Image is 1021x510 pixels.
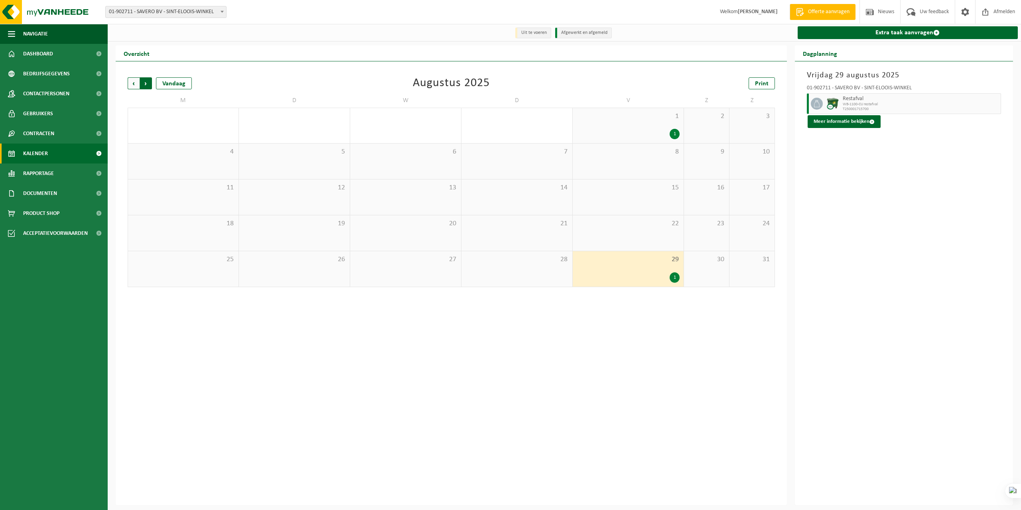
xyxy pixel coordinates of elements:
[729,93,775,108] td: Z
[688,148,725,156] span: 9
[843,107,999,112] span: T250001715700
[515,28,551,38] li: Uit te voeren
[243,219,346,228] span: 19
[354,255,457,264] span: 27
[132,219,235,228] span: 18
[577,183,680,192] span: 15
[23,24,48,44] span: Navigatie
[23,124,54,144] span: Contracten
[106,6,226,18] span: 01-902711 - SAVERO BV - SINT-ELOOIS-WINKEL
[733,255,771,264] span: 31
[798,26,1018,39] a: Extra taak aanvragen
[555,28,612,38] li: Afgewerkt en afgemeld
[808,115,881,128] button: Meer informatie bekijken
[806,8,851,16] span: Offerte aanvragen
[670,272,680,283] div: 1
[688,219,725,228] span: 23
[132,183,235,192] span: 11
[354,148,457,156] span: 6
[239,93,350,108] td: D
[749,77,775,89] a: Print
[790,4,855,20] a: Offerte aanvragen
[465,148,568,156] span: 7
[807,69,1001,81] h3: Vrijdag 29 augustus 2025
[733,112,771,121] span: 3
[128,93,239,108] td: M
[132,148,235,156] span: 4
[128,77,140,89] span: Vorige
[688,255,725,264] span: 30
[577,255,680,264] span: 29
[105,6,227,18] span: 01-902711 - SAVERO BV - SINT-ELOOIS-WINKEL
[23,163,54,183] span: Rapportage
[23,203,59,223] span: Product Shop
[465,255,568,264] span: 28
[573,93,684,108] td: V
[23,144,48,163] span: Kalender
[243,255,346,264] span: 26
[23,64,70,84] span: Bedrijfsgegevens
[243,148,346,156] span: 5
[755,81,769,87] span: Print
[156,77,192,89] div: Vandaag
[827,98,839,110] img: WB-1100-CU
[243,183,346,192] span: 12
[807,85,1001,93] div: 01-902711 - SAVERO BV - SINT-ELOOIS-WINKEL
[23,104,53,124] span: Gebruikers
[23,183,57,203] span: Documenten
[577,219,680,228] span: 22
[733,148,771,156] span: 10
[688,112,725,121] span: 2
[843,96,999,102] span: Restafval
[461,93,573,108] td: D
[670,129,680,139] div: 1
[140,77,152,89] span: Volgende
[354,183,457,192] span: 13
[684,93,729,108] td: Z
[688,183,725,192] span: 16
[413,77,490,89] div: Augustus 2025
[577,148,680,156] span: 8
[577,112,680,121] span: 1
[465,183,568,192] span: 14
[733,183,771,192] span: 17
[23,44,53,64] span: Dashboard
[23,223,88,243] span: Acceptatievoorwaarden
[354,219,457,228] span: 20
[738,9,778,15] strong: [PERSON_NAME]
[843,102,999,107] span: WB-1100-CU restafval
[465,219,568,228] span: 21
[116,45,158,61] h2: Overzicht
[795,45,845,61] h2: Dagplanning
[733,219,771,228] span: 24
[23,84,69,104] span: Contactpersonen
[350,93,461,108] td: W
[132,255,235,264] span: 25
